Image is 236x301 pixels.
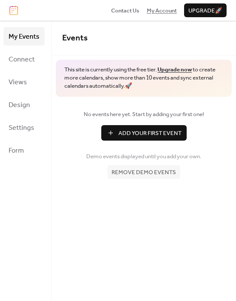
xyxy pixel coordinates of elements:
[3,50,45,68] a: Connect
[9,53,35,66] span: Connect
[112,168,176,177] span: Remove demo events
[147,6,177,15] a: My Account
[3,73,45,91] a: Views
[64,66,223,90] span: This site is currently using the free tier. to create more calendars, show more than 10 events an...
[3,27,45,46] a: My Events
[118,129,182,138] span: Add Your First Event
[62,125,225,141] a: Add Your First Event
[9,6,18,15] img: logo
[3,95,45,114] a: Design
[184,3,227,17] button: Upgrade🚀
[9,144,24,157] span: Form
[101,125,187,141] button: Add Your First Event
[111,6,139,15] a: Contact Us
[86,152,201,161] span: Demo events displayed until you add your own.
[9,30,39,43] span: My Events
[107,165,180,179] button: Remove demo events
[62,30,88,46] span: Events
[3,141,45,160] a: Form
[9,98,30,112] span: Design
[62,110,225,119] span: No events here yet. Start by adding your first one!
[9,76,27,89] span: Views
[157,64,192,75] a: Upgrade now
[9,121,34,135] span: Settings
[3,118,45,137] a: Settings
[188,6,222,15] span: Upgrade 🚀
